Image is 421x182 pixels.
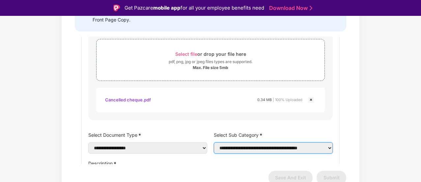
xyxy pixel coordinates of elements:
span: Select file [175,51,197,57]
div: or drop your file here [175,50,246,58]
div: 1. Require Mandatory Documents Of Insured Person Viz Cancelled Cheque (With Printed Name) Or Pass... [93,9,338,23]
label: Select Document Type [88,130,207,140]
strong: mobile app [153,5,181,11]
div: pdf, png, jpg or jpeg files types are supported. [169,58,252,65]
span: Save And Exit [275,175,306,180]
div: Cancelled cheque.pdf [105,94,151,105]
label: Select Sub Category [214,130,333,140]
div: Max. File size 5mb [193,65,228,70]
span: Submit [323,175,340,180]
label: Description [88,159,333,168]
a: Download Now [269,5,310,12]
span: 0.34 MB [257,97,272,102]
img: Stroke [310,5,312,12]
div: Get Pazcare for all your employee benefits need [125,4,264,12]
img: svg+xml;base64,PHN2ZyBpZD0iQ3Jvc3MtMjR4MjQiIHhtbG5zPSJodHRwOi8vd3d3LnczLm9yZy8yMDAwL3N2ZyIgd2lkdG... [307,96,315,104]
img: Logo [113,5,120,11]
span: | 100% Uploaded [273,97,302,102]
span: Select fileor drop your file herepdf, png, jpg or jpeg files types are supported.Max. File size 5mb [97,44,324,76]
